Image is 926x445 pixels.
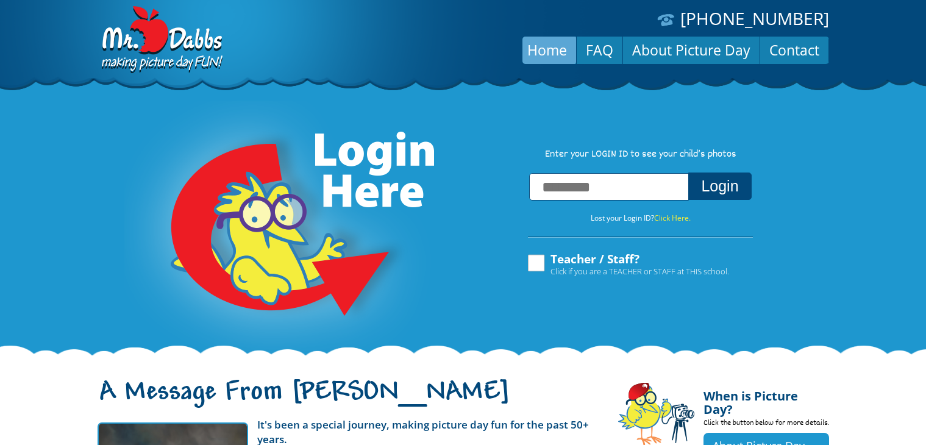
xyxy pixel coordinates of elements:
[124,101,436,357] img: Login Here
[516,212,766,225] p: Lost your Login ID?
[550,265,729,277] span: Click if you are a TEACHER or STAFF at THIS school.
[98,387,600,413] h1: A Message From [PERSON_NAME]
[577,35,622,65] a: FAQ
[516,148,766,162] p: Enter your LOGIN ID to see your child’s photos
[98,6,224,74] img: Dabbs Company
[623,35,760,65] a: About Picture Day
[688,173,751,200] button: Login
[703,416,829,433] p: Click the button below for more details.
[526,253,729,276] label: Teacher / Staff?
[518,35,576,65] a: Home
[760,35,828,65] a: Contact
[680,7,829,30] a: [PHONE_NUMBER]
[654,213,691,223] a: Click Here.
[703,382,829,416] h4: When is Picture Day?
